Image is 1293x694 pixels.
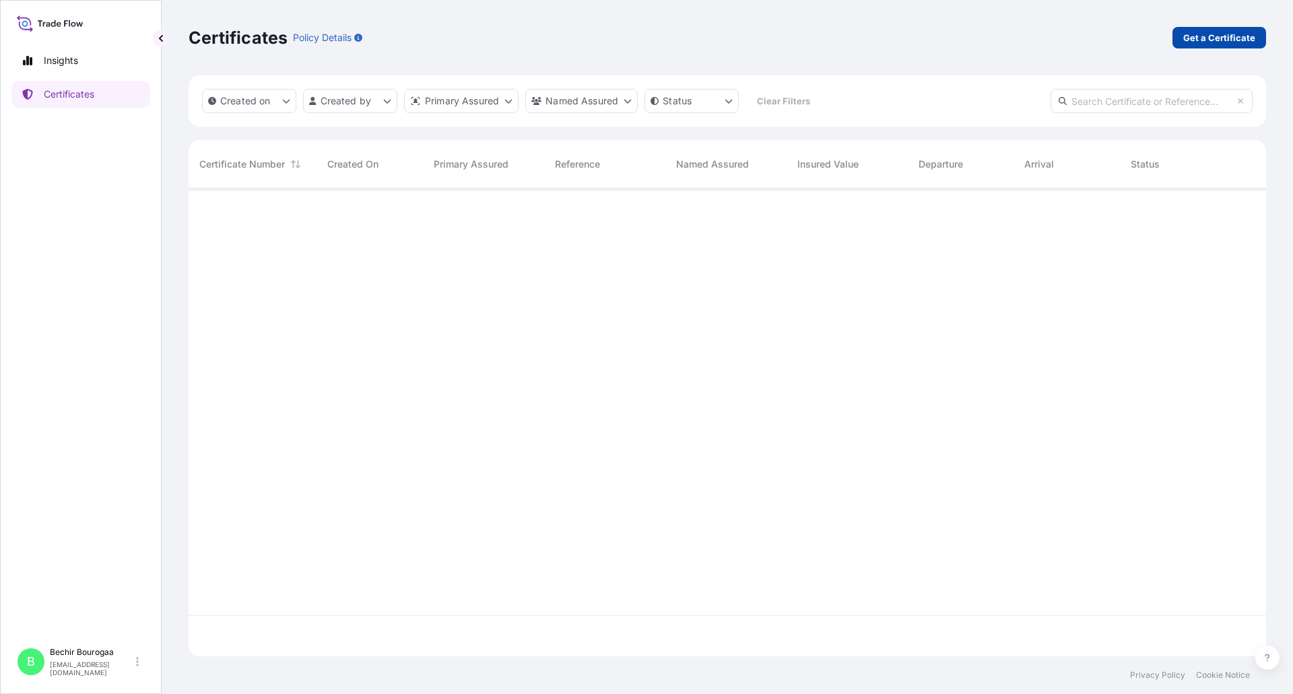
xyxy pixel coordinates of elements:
a: Get a Certificate [1172,27,1266,48]
p: [EMAIL_ADDRESS][DOMAIN_NAME] [50,660,133,676]
span: Insured Value [797,158,859,171]
p: Created by [321,94,372,108]
span: B [27,655,35,668]
button: createdBy Filter options [303,89,397,113]
p: Named Assured [545,94,618,108]
span: Departure [919,158,963,171]
span: Certificate Number [199,158,285,171]
button: Clear Filters [745,90,821,112]
a: Insights [11,47,150,74]
a: Certificates [11,81,150,108]
button: certificateStatus Filter options [644,89,739,113]
p: Get a Certificate [1183,31,1255,44]
p: Created on [220,94,271,108]
p: Certificates [44,88,94,101]
span: Named Assured [676,158,749,171]
p: Primary Assured [425,94,499,108]
p: Status [663,94,692,108]
span: Primary Assured [434,158,508,171]
span: Arrival [1024,158,1054,171]
p: Bechir Bourogaa [50,647,133,658]
p: Insights [44,54,78,67]
p: Certificates [189,27,288,48]
span: Created On [327,158,378,171]
button: createdOn Filter options [202,89,296,113]
input: Search Certificate or Reference... [1051,89,1253,113]
p: Clear Filters [757,94,810,108]
a: Cookie Notice [1196,670,1250,681]
a: Privacy Policy [1130,670,1185,681]
button: cargoOwner Filter options [525,89,638,113]
span: Status [1131,158,1160,171]
button: distributor Filter options [404,89,519,113]
span: Reference [555,158,600,171]
button: Sort [288,156,304,172]
p: Policy Details [293,31,352,44]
